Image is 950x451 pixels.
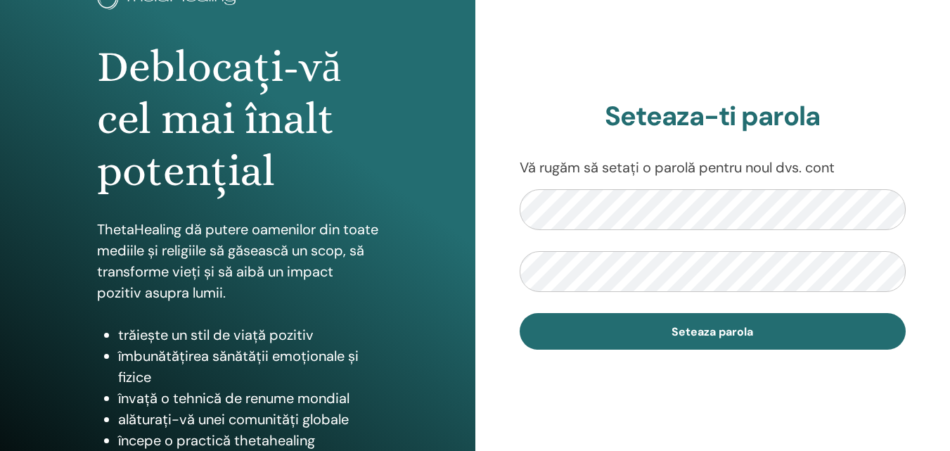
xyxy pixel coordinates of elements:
[118,388,378,409] li: învață o tehnică de renume mondial
[118,409,378,430] li: alăturați-vă unei comunități globale
[520,101,906,133] h2: Seteaza-ti parola
[520,157,906,178] p: Vă rugăm să setați o parolă pentru noul dvs. cont
[118,345,378,388] li: îmbunătățirea sănătății emoționale și fizice
[672,324,753,339] span: Seteaza parola
[97,219,378,303] p: ThetaHealing dă putere oamenilor din toate mediile și religiile să găsească un scop, să transform...
[118,324,378,345] li: trăiește un stil de viață pozitiv
[118,430,378,451] li: începe o practică thetahealing
[520,313,906,350] button: Seteaza parola
[97,41,378,198] h1: Deblocați-vă cel mai înalt potențial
